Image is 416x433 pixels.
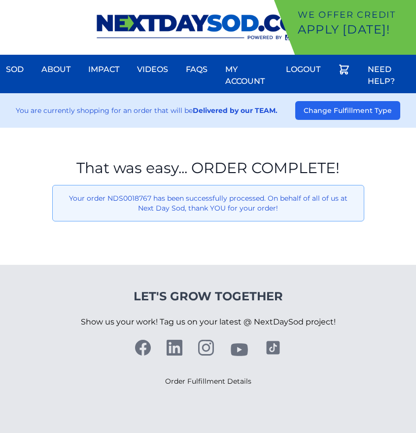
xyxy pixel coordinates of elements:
h1: That was easy... ORDER COMPLETE! [52,159,364,177]
strong: Delivered by our TEAM. [193,106,277,115]
button: Change Fulfillment Type [295,101,400,120]
a: FAQs [180,58,213,81]
a: Videos [131,58,174,81]
p: Show us your work! Tag us on your latest @ NextDaySod project! [81,304,336,340]
p: Your order NDS0018767 has been successfully processed. On behalf of all of us at Next Day Sod, th... [61,193,356,213]
a: About [35,58,76,81]
a: Impact [82,58,125,81]
a: My Account [219,58,274,93]
p: We offer Credit [298,8,412,22]
a: Need Help? [362,58,416,93]
a: Order Fulfillment Details [165,377,251,386]
a: Logout [280,58,326,81]
p: Apply [DATE]! [298,22,412,37]
h4: Let's Grow Together [81,289,336,304]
